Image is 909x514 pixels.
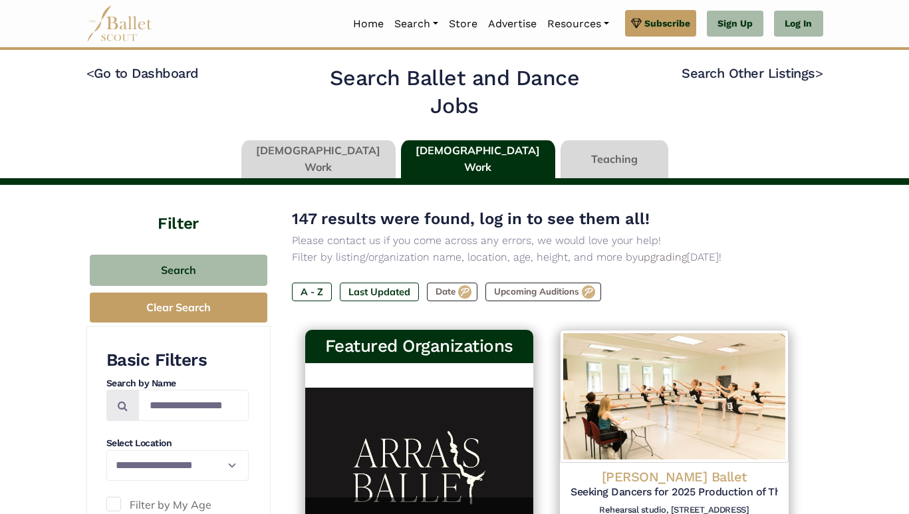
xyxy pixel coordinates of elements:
span: 147 results were found, log in to see them all! [292,209,650,228]
code: > [815,64,823,81]
button: Clear Search [90,293,267,322]
h4: Filter [86,185,271,235]
button: Search [90,255,267,286]
a: <Go to Dashboard [86,65,199,81]
a: upgrading [638,251,687,263]
a: Log In [774,11,823,37]
a: Subscribe [625,10,696,37]
a: Search Other Listings> [682,65,823,81]
img: gem.svg [631,16,642,31]
h5: Seeking Dancers for 2025 Production of The Nutcracker [571,485,778,499]
label: Date [427,283,477,301]
code: < [86,64,94,81]
a: Advertise [483,10,542,38]
a: Search [389,10,444,38]
li: [DEMOGRAPHIC_DATA] Work [239,140,398,179]
h2: Search Ballet and Dance Jobs [313,64,596,120]
a: Store [444,10,483,38]
label: Last Updated [340,283,419,301]
p: Please contact us if you come across any errors, we would love your help! [292,232,802,249]
input: Search by names... [138,390,249,421]
li: [DEMOGRAPHIC_DATA] Work [398,140,558,179]
label: Upcoming Auditions [485,283,601,301]
h4: Select Location [106,437,249,450]
h4: [PERSON_NAME] Ballet [571,468,778,485]
li: Teaching [558,140,671,179]
img: Logo [560,330,789,463]
p: Filter by listing/organization name, location, age, height, and more by [DATE]! [292,249,802,266]
a: Resources [542,10,614,38]
label: A - Z [292,283,332,301]
span: Subscribe [644,16,690,31]
a: Home [348,10,389,38]
h4: Search by Name [106,377,249,390]
h3: Basic Filters [106,349,249,372]
a: Sign Up [707,11,763,37]
h3: Featured Organizations [316,335,523,358]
